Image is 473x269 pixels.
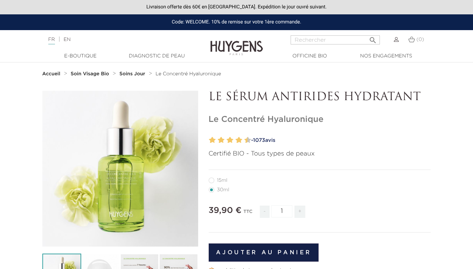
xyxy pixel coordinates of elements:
[253,138,265,143] span: 1073
[351,53,421,60] a: Nos engagements
[119,71,147,77] a: Soins Jour
[209,115,431,125] h1: Le Concentré Hyaluronique
[367,33,379,43] button: 
[210,135,216,145] label: 2
[294,206,306,218] span: +
[237,135,242,145] label: 8
[216,135,219,145] label: 3
[291,35,380,44] input: Rechercher
[369,34,377,42] i: 
[209,178,236,183] label: 15ml
[63,37,70,42] a: EN
[225,135,228,145] label: 5
[260,206,270,218] span: -
[209,91,431,104] p: LE SÉRUM ANTIRIDES HYDRATANT
[209,243,319,262] button: Ajouter au panier
[209,206,242,215] span: 39,90 €
[243,135,245,145] label: 9
[219,135,224,145] label: 4
[155,71,221,77] a: Le Concentré Hyaluronique
[228,135,234,145] label: 6
[42,71,62,77] a: Accueil
[45,35,192,44] div: |
[243,204,252,223] div: TTC
[71,71,111,77] a: Soin Visage Bio
[119,71,145,76] strong: Soins Jour
[155,71,221,76] span: Le Concentré Hyaluronique
[46,53,116,60] a: E-Boutique
[210,29,263,56] img: Huygens
[275,53,345,60] a: Officine Bio
[271,205,292,218] input: Quantité
[71,71,109,76] strong: Soin Visage Bio
[208,135,210,145] label: 1
[209,187,238,193] label: 30ml
[122,53,192,60] a: Diagnostic de peau
[249,135,431,146] a: -1073avis
[48,37,55,44] a: FR
[42,71,61,76] strong: Accueil
[246,135,251,145] label: 10
[416,37,424,42] span: (0)
[234,135,236,145] label: 7
[209,149,431,159] p: Certifié BIO - Tous types de peaux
